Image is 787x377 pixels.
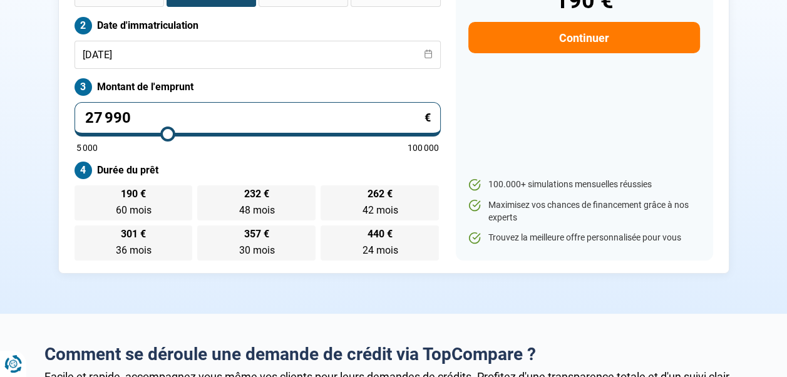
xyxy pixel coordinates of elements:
[121,189,146,199] span: 190 €
[244,229,269,239] span: 357 €
[368,189,393,199] span: 262 €
[424,112,431,123] span: €
[468,178,699,191] li: 100.000+ simulations mensuelles réussies
[468,22,699,53] button: Continuer
[239,244,274,256] span: 30 mois
[244,189,269,199] span: 232 €
[362,204,398,216] span: 42 mois
[76,143,98,152] span: 5 000
[75,162,441,179] label: Durée du prêt
[75,78,441,96] label: Montant de l'emprunt
[468,232,699,244] li: Trouvez la meilleure offre personnalisée pour vous
[75,17,441,34] label: Date d'immatriculation
[362,244,398,256] span: 24 mois
[75,41,441,69] input: jj/mm/aaaa
[468,199,699,224] li: Maximisez vos chances de financement grâce à nos experts
[239,204,274,216] span: 48 mois
[368,229,393,239] span: 440 €
[44,344,743,365] h2: Comment se déroule une demande de crédit via TopCompare ?
[115,244,151,256] span: 36 mois
[121,229,146,239] span: 301 €
[115,204,151,216] span: 60 mois
[408,143,439,152] span: 100 000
